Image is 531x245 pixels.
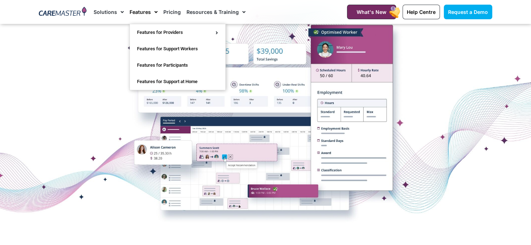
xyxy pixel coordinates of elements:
img: CareMaster Logo [39,7,87,17]
a: Features for Support at Home [130,73,225,90]
a: Request a Demo [444,5,492,19]
ul: Features [130,24,226,90]
a: Features for Providers [130,24,225,41]
span: Request a Demo [448,9,488,15]
span: Help Centre [407,9,436,15]
a: What's New [347,5,396,19]
span: What's New [357,9,387,15]
a: Help Centre [403,5,440,19]
a: Features for Support Workers [130,41,225,57]
a: Features for Participants [130,57,225,73]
